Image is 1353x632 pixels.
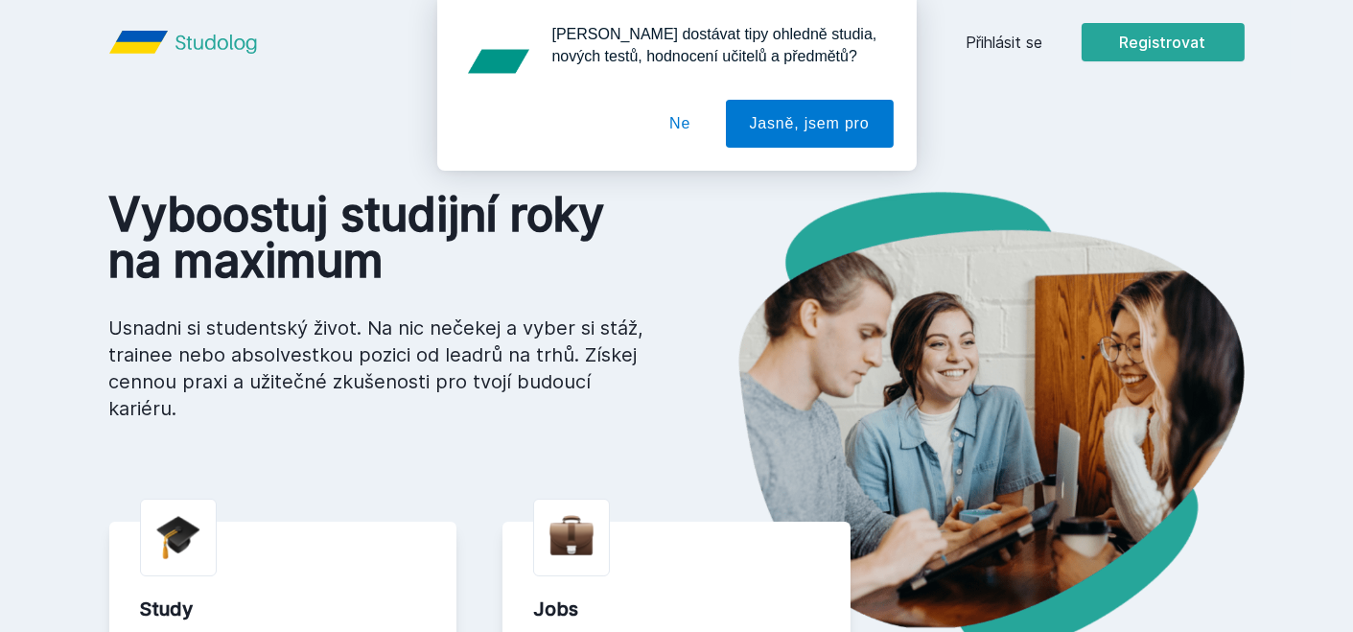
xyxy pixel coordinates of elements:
[549,511,594,560] img: briefcase.png
[109,192,646,284] h1: Vyboostuj studijní roky na maximum
[537,23,894,67] div: [PERSON_NAME] dostávat tipy ohledně studia, nových testů, hodnocení učitelů a předmětů?
[109,315,646,422] p: Usnadni si studentský život. Na nic nečekej a vyber si stáž, trainee nebo absolvestkou pozici od ...
[460,23,537,100] img: notification icon
[533,596,820,622] div: Jobs
[140,596,427,622] div: Study
[156,515,200,560] img: graduation-cap.png
[645,100,714,148] button: Ne
[726,100,894,148] button: Jasně, jsem pro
